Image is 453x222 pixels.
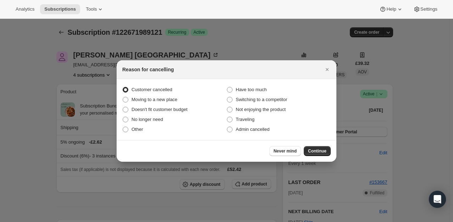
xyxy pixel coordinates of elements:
span: Help [386,6,396,12]
button: Help [375,4,407,14]
button: Never mind [269,146,301,156]
span: Customer cancelled [132,87,172,92]
h2: Reason for cancelling [122,66,174,73]
span: Subscriptions [44,6,76,12]
span: Continue [308,148,326,154]
span: Traveling [236,117,255,122]
button: Subscriptions [40,4,80,14]
span: Admin cancelled [236,127,269,132]
span: Have too much [236,87,267,92]
span: Not enjoying the product [236,107,286,112]
button: Tools [82,4,108,14]
button: Analytics [11,4,39,14]
button: Settings [409,4,442,14]
div: Open Intercom Messenger [429,191,446,208]
span: Other [132,127,143,132]
span: Doesn't fit customer budget [132,107,188,112]
button: Close [322,65,332,74]
span: Switching to a competitor [236,97,287,102]
span: Moving to a new place [132,97,177,102]
span: No longer need [132,117,163,122]
span: Tools [86,6,97,12]
button: Continue [304,146,331,156]
span: Analytics [16,6,34,12]
span: Never mind [274,148,297,154]
span: Settings [420,6,437,12]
